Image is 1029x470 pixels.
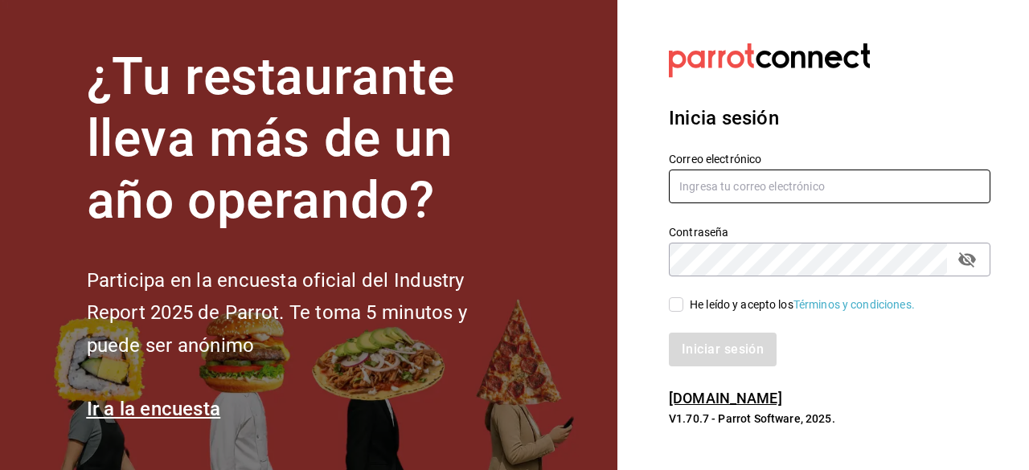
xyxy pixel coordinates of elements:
a: Ir a la encuesta [87,398,221,420]
a: Términos y condiciones. [793,298,915,311]
label: Contraseña [669,227,990,238]
h3: Inicia sesión [669,104,990,133]
h1: ¿Tu restaurante lleva más de un año operando? [87,47,521,231]
p: V1.70.7 - Parrot Software, 2025. [669,411,990,427]
h2: Participa en la encuesta oficial del Industry Report 2025 de Parrot. Te toma 5 minutos y puede se... [87,264,521,362]
label: Correo electrónico [669,153,990,165]
div: He leído y acepto los [690,296,915,313]
input: Ingresa tu correo electrónico [669,170,990,203]
a: [DOMAIN_NAME] [669,390,782,407]
button: passwordField [953,246,981,273]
